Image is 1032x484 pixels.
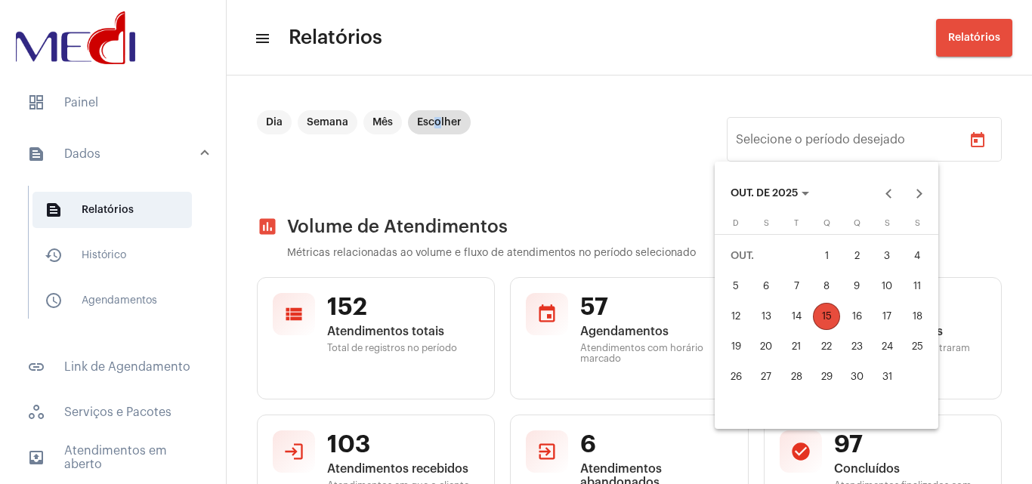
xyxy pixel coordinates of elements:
[902,241,932,271] button: 4 de outubro de 2025
[722,363,749,390] div: 26
[813,333,840,360] div: 22
[872,241,902,271] button: 3 de outubro de 2025
[721,271,751,301] button: 5 de outubro de 2025
[752,333,780,360] div: 20
[843,363,870,390] div: 30
[722,333,749,360] div: 19
[902,271,932,301] button: 11 de outubro de 2025
[872,362,902,392] button: 31 de outubro de 2025
[752,363,780,390] div: 27
[811,271,842,301] button: 8 de outubro de 2025
[733,219,739,227] span: D
[751,331,781,362] button: 20 de outubro de 2025
[843,273,870,300] div: 9
[781,331,811,362] button: 21 de outubro de 2025
[781,301,811,331] button: 14 de outubro de 2025
[873,333,901,360] div: 24
[783,363,810,390] div: 28
[874,178,904,208] button: Previous month
[781,362,811,392] button: 28 de outubro de 2025
[751,271,781,301] button: 6 de outubro de 2025
[843,303,870,330] div: 16
[811,362,842,392] button: 29 de outubro de 2025
[752,303,780,330] div: 13
[902,331,932,362] button: 25 de outubro de 2025
[872,301,902,331] button: 17 de outubro de 2025
[873,273,901,300] div: 10
[721,241,811,271] td: OUT.
[904,242,931,270] div: 4
[854,219,861,227] span: Q
[783,303,810,330] div: 14
[721,301,751,331] button: 12 de outubro de 2025
[751,362,781,392] button: 27 de outubro de 2025
[872,331,902,362] button: 24 de outubro de 2025
[718,178,821,208] button: Choose month and year
[731,188,798,199] span: OUT. DE 2025
[842,362,872,392] button: 30 de outubro de 2025
[721,362,751,392] button: 26 de outubro de 2025
[751,301,781,331] button: 13 de outubro de 2025
[783,273,810,300] div: 7
[842,301,872,331] button: 16 de outubro de 2025
[904,273,931,300] div: 11
[813,273,840,300] div: 8
[811,241,842,271] button: 1 de outubro de 2025
[783,333,810,360] div: 21
[843,333,870,360] div: 23
[781,271,811,301] button: 7 de outubro de 2025
[904,178,935,208] button: Next month
[721,331,751,362] button: 19 de outubro de 2025
[811,301,842,331] button: 15 de outubro de 2025
[915,219,920,227] span: S
[794,219,799,227] span: T
[722,303,749,330] div: 12
[811,331,842,362] button: 22 de outubro de 2025
[842,331,872,362] button: 23 de outubro de 2025
[873,303,901,330] div: 17
[722,273,749,300] div: 5
[843,242,870,270] div: 2
[885,219,890,227] span: S
[813,363,840,390] div: 29
[873,242,901,270] div: 3
[752,273,780,300] div: 6
[842,241,872,271] button: 2 de outubro de 2025
[842,271,872,301] button: 9 de outubro de 2025
[904,333,931,360] div: 25
[813,303,840,330] div: 15
[764,219,769,227] span: S
[813,242,840,270] div: 1
[872,271,902,301] button: 10 de outubro de 2025
[902,301,932,331] button: 18 de outubro de 2025
[823,219,830,227] span: Q
[873,363,901,390] div: 31
[904,303,931,330] div: 18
